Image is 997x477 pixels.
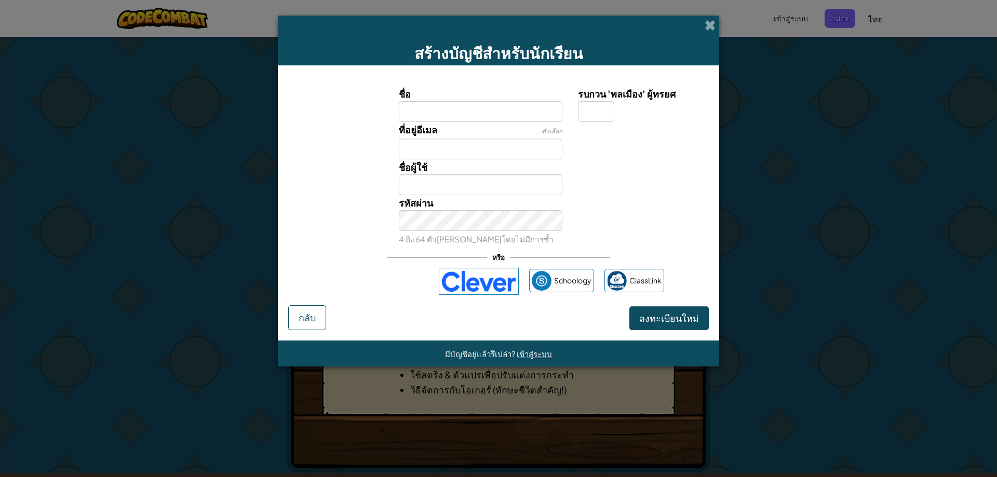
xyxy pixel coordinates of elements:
iframe: Sign in with Google Button [328,270,434,293]
button: ลงทะเบียนใหม่ [629,306,709,330]
small: 4 ถึง 64 ตัว[PERSON_NAME]โดยไม่มีการซ้ำ [399,234,554,244]
span: ลงทะเบียนใหม่ [639,312,699,324]
span: ClassLink [629,273,662,288]
span: กลับ [299,311,316,323]
span: ชื่อ [399,88,411,100]
button: กลับ [288,305,326,330]
span: หรือ [487,250,510,265]
span: ตัวเลือก [542,127,562,135]
img: clever-logo-blue.png [439,268,519,295]
img: schoology.png [532,271,551,291]
span: Schoology [554,273,591,288]
span: รบกวน 'พลเมือง' ผู้ทรยศ [578,88,676,100]
span: ที่อยู่อีเมล [399,124,437,135]
img: classlink-logo-small.png [607,271,627,291]
span: รหัสผ่าน [399,197,433,209]
span: สร้างบัญชีสำหรับนักเรียน [414,43,583,63]
a: เข้าสู่ระบบ [517,349,552,359]
span: ชื่อผู้ใช้ [399,161,427,173]
span: มีบัญชีอยู่แล้วรึเปล่า? [445,349,517,359]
